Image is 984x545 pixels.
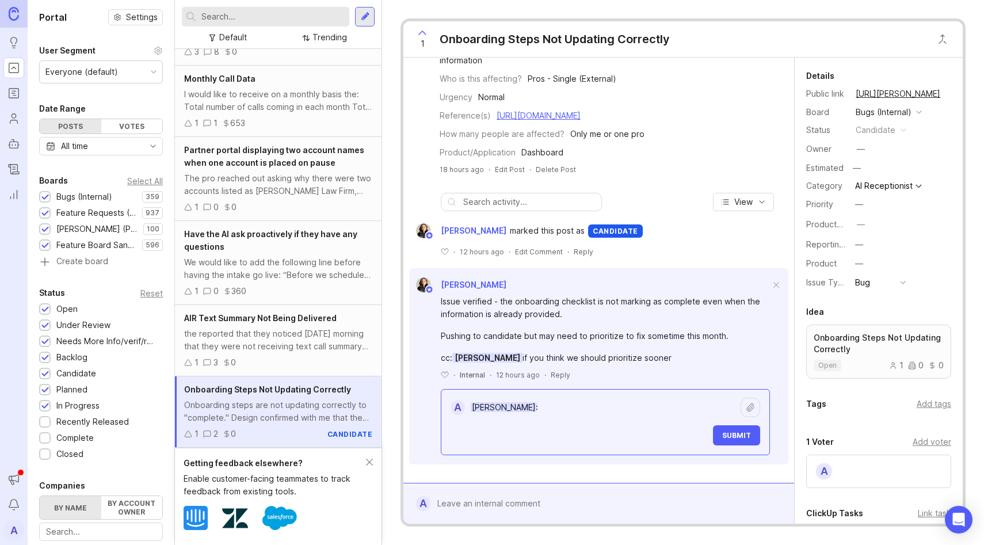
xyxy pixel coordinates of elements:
[146,208,159,218] p: 937
[425,231,434,240] img: member badge
[126,12,158,23] span: Settings
[127,178,163,184] div: Select All
[440,128,565,140] div: How many people are affected?
[184,384,351,394] span: Onboarding Steps Not Updating Correctly
[416,277,431,292] img: Ysabelle Eugenio
[184,327,372,353] div: the reported that they noticed [DATE] morning that they were not receiving text call summary noti...
[56,239,136,251] div: Feature Board Sandbox [DATE]
[147,224,159,234] p: 100
[262,501,297,535] img: Salesforce logo
[441,280,506,289] span: [PERSON_NAME]
[175,376,382,448] a: Onboarding Steps Not Updating CorrectlyOnboarding steps are not updating correctly to "complete."...
[184,172,372,197] div: The pro reached out asking why there were two accounts listed as [PERSON_NAME] Law Firm, P.C. (CI...
[440,165,484,174] span: 18 hours ago
[213,356,218,369] div: 3
[213,201,219,214] div: 0
[3,58,24,78] a: Portal
[574,247,593,257] div: Reply
[39,10,67,24] h1: Portal
[230,117,245,129] div: 653
[3,83,24,104] a: Roadmaps
[889,361,903,369] div: 1
[3,494,24,515] button: Notifications
[806,87,846,100] div: Public link
[108,9,163,25] button: Settings
[722,431,751,440] span: Submit
[567,247,569,257] div: ·
[478,91,505,104] div: Normal
[536,165,576,174] div: Delete Post
[806,397,826,411] div: Tags
[194,45,199,58] div: 3
[421,37,425,50] span: 1
[39,257,163,268] a: Create board
[56,399,100,412] div: In Progress
[213,285,219,298] div: 0
[219,31,247,44] div: Default
[213,428,218,440] div: 2
[855,238,863,251] div: —
[416,223,431,238] img: Ysabelle Eugenio
[194,201,199,214] div: 1
[806,258,837,268] label: Product
[465,397,741,418] textarea: [PERSON_NAME]:
[515,247,563,257] div: Edit Comment
[184,457,366,470] div: Getting feedback elsewhere?
[440,146,516,159] div: Product/Application
[855,198,863,211] div: —
[440,91,472,104] div: Urgency
[806,164,844,172] div: Estimated
[856,124,895,136] div: candidate
[917,398,951,410] div: Add tags
[3,32,24,53] a: Ideas
[56,207,136,219] div: Feature Requests (Internal)
[312,31,347,44] div: Trending
[146,192,159,201] p: 359
[3,469,24,490] button: Announcements
[855,276,870,289] div: Bug
[856,106,911,119] div: Bugs (Internal)
[231,356,236,369] div: 0
[45,66,118,78] div: Everyone (default)
[144,142,162,151] svg: toggle icon
[734,196,753,208] span: View
[39,286,65,300] div: Status
[184,472,366,498] div: Enable customer-facing teammates to track feedback from existing tools.
[232,45,237,58] div: 0
[56,367,96,380] div: Candidate
[490,370,491,380] div: ·
[528,73,616,85] div: Pros - Single (External)
[441,224,506,237] span: [PERSON_NAME]
[441,330,770,342] div: Pushing to candidate but may need to prioritize to fix sometime this month.
[61,140,88,153] div: All time
[857,143,865,155] div: —
[928,361,944,369] div: 0
[39,479,85,493] div: Companies
[529,165,531,174] div: ·
[453,370,455,380] div: ·
[175,137,382,221] a: Partner portal displaying two account names when one account is placed on pauseThe pro reached ou...
[855,257,863,270] div: —
[806,277,848,287] label: Issue Type
[184,88,372,113] div: I would like to receive on a monthly basis the: Total number of calls coming in each month Total ...
[416,496,430,511] div: A
[146,241,159,250] p: 596
[101,119,163,134] div: Votes
[194,356,199,369] div: 1
[184,229,357,251] span: Have the AI ask proactively if they have any questions
[814,332,944,355] p: Onboarding Steps Not Updating Correctly
[460,247,504,257] span: 12 hours ago
[570,128,644,140] div: Only me or one pro
[140,290,163,296] div: Reset
[184,313,337,323] span: AIR Text Summary Not Being Delivered
[806,124,846,136] div: Status
[184,506,208,530] img: Intercom logo
[489,165,490,174] div: ·
[544,370,546,380] div: ·
[46,525,156,538] input: Search...
[913,436,951,448] div: Add voter
[327,429,373,439] div: candidate
[56,190,112,203] div: Bugs (Internal)
[806,143,846,155] div: Owner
